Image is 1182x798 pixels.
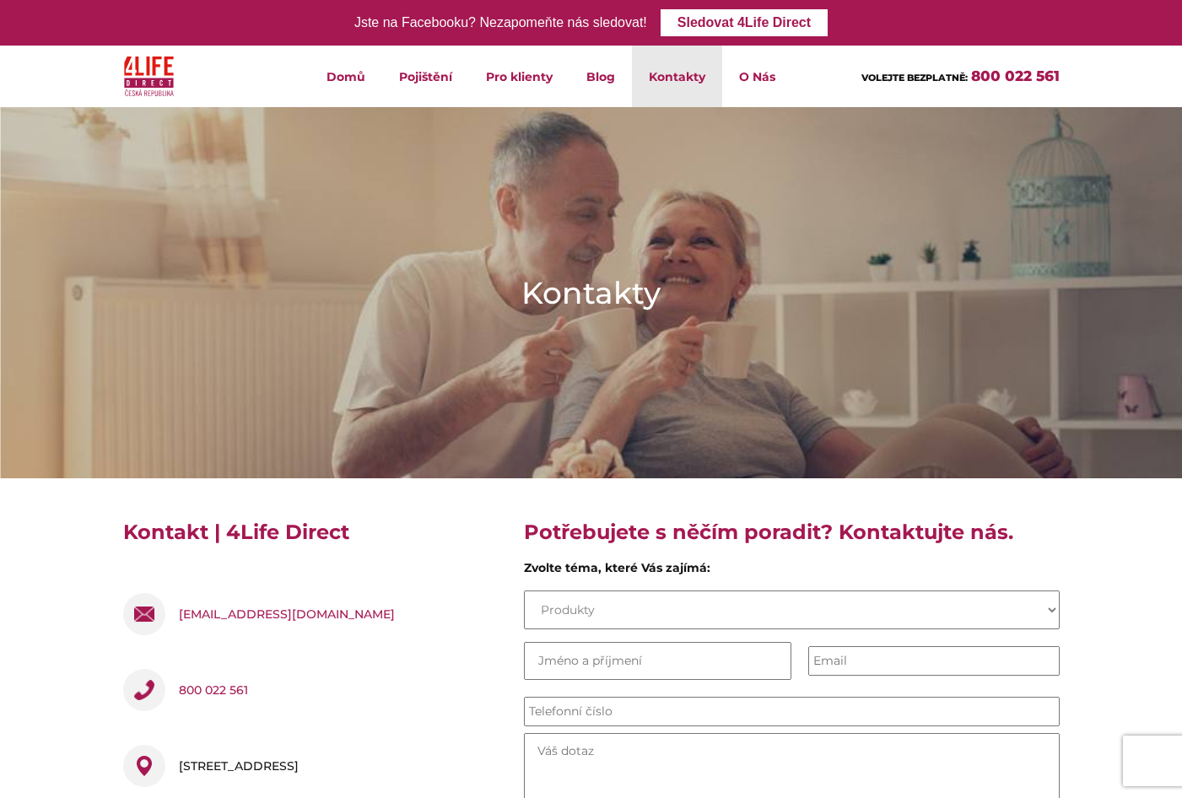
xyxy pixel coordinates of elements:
a: Sledovat 4Life Direct [661,9,828,36]
div: Jste na Facebooku? Nezapomeňte nás sledovat! [354,11,647,35]
h1: Kontakty [521,272,661,314]
a: [EMAIL_ADDRESS][DOMAIN_NAME] [179,593,395,635]
a: Blog [569,46,632,107]
a: Kontakty [632,46,722,107]
input: Jméno a příjmení [524,642,792,680]
input: Email [808,646,1060,676]
img: 4Life Direct Česká republika logo [124,52,175,100]
h4: Kontakt | 4Life Direct [123,519,499,559]
input: Telefonní číslo [524,697,1060,726]
a: 800 022 561 [179,669,248,711]
div: [STREET_ADDRESS] [179,745,299,787]
div: Zvolte téma, které Vás zajímá: [524,559,1060,584]
span: VOLEJTE BEZPLATNĚ: [861,72,968,84]
a: Domů [310,46,382,107]
a: 800 022 561 [971,67,1060,84]
h4: Potřebujete s něčím poradit? Kontaktujte nás. [524,519,1060,559]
